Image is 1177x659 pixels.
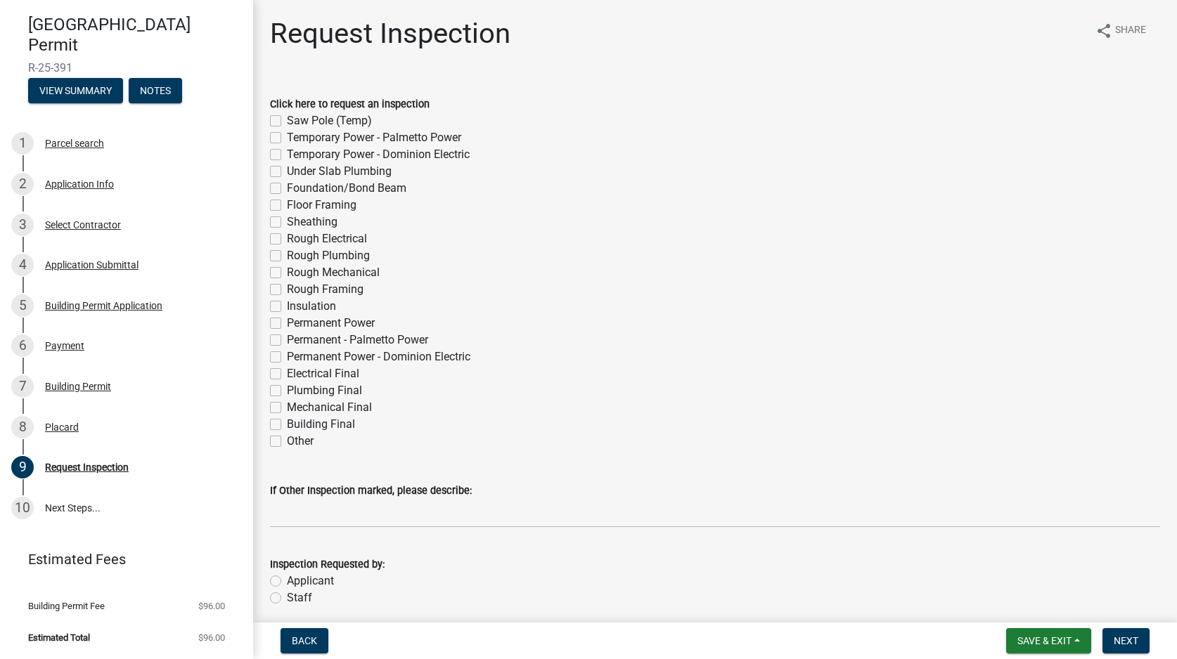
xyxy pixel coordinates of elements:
[11,545,231,573] a: Estimated Fees
[287,365,359,382] label: Electrical Final
[11,416,34,438] div: 8
[287,573,334,589] label: Applicant
[287,281,364,298] label: Rough Framing
[11,214,34,236] div: 3
[287,589,312,606] label: Staff
[1084,17,1157,44] button: shareShare
[198,601,225,611] span: $96.00
[45,422,79,432] div: Placard
[287,180,406,197] label: Foundation/Bond Beam
[11,456,34,478] div: 9
[287,382,362,399] label: Plumbing Final
[287,348,470,365] label: Permanent Power - Dominion Electric
[1114,635,1138,646] span: Next
[287,197,356,214] label: Floor Framing
[28,78,123,103] button: View Summary
[11,254,34,276] div: 4
[129,86,182,97] wm-modal-confirm: Notes
[287,433,314,450] label: Other
[287,112,372,129] label: Saw Pole (Temp)
[1095,22,1112,39] i: share
[287,264,380,281] label: Rough Mechanical
[1115,22,1146,39] span: Share
[292,635,317,646] span: Back
[287,163,392,180] label: Under Slab Plumbing
[28,15,242,56] h4: [GEOGRAPHIC_DATA] Permit
[270,486,472,496] label: If Other Inspection marked, please describe:
[129,78,182,103] button: Notes
[11,294,34,317] div: 5
[45,220,121,230] div: Select Contractor
[270,100,430,110] label: Click here to request an inspection
[45,138,104,148] div: Parcel search
[45,301,162,311] div: Building Permit Application
[28,601,105,611] span: Building Permit Fee
[287,214,337,230] label: Sheathing
[287,315,375,332] label: Permanent Power
[45,260,139,270] div: Application Submittal
[11,132,34,155] div: 1
[11,334,34,357] div: 6
[45,341,84,351] div: Payment
[287,332,428,348] label: Permanent - Palmetto Power
[28,61,225,74] span: R-25-391
[11,497,34,519] div: 10
[1102,628,1150,653] button: Next
[1017,635,1072,646] span: Save & Exit
[198,633,225,642] span: $96.00
[270,560,385,570] label: Inspection Requested by:
[281,628,328,653] button: Back
[28,633,90,642] span: Estimated Total
[45,179,114,189] div: Application Info
[270,17,510,51] h1: Request Inspection
[287,399,372,416] label: Mechanical Final
[287,247,370,264] label: Rough Plumbing
[287,146,470,163] label: Temporary Power - Dominion Electric
[11,173,34,195] div: 2
[287,129,461,146] label: Temporary Power - Palmetto Power
[287,416,355,433] label: Building Final
[45,462,129,472] div: Request Inspection
[11,375,34,398] div: 7
[287,230,367,247] label: Rough Electrical
[45,381,111,391] div: Building Permit
[287,298,336,315] label: Insulation
[1006,628,1091,653] button: Save & Exit
[28,86,123,97] wm-modal-confirm: Summary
